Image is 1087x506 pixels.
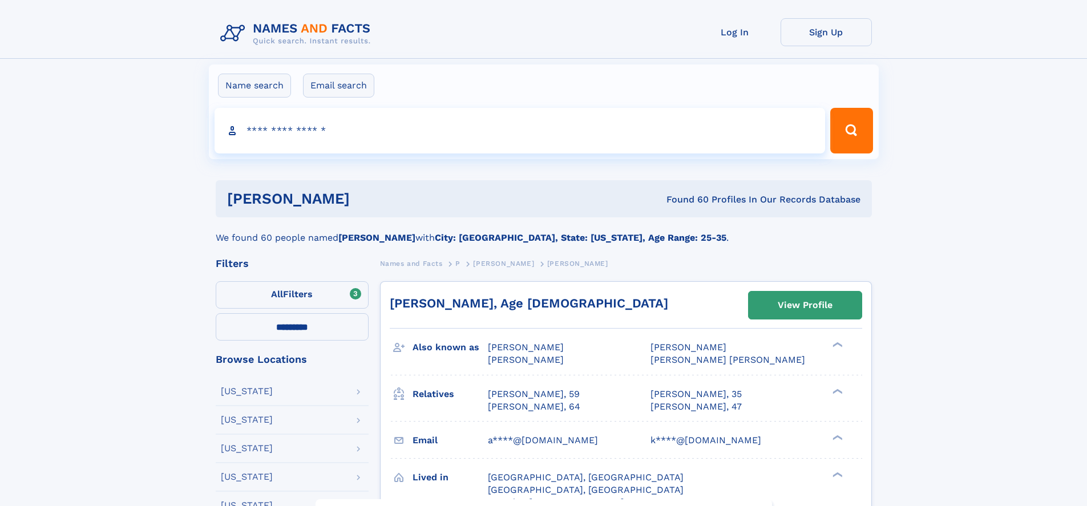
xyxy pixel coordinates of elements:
[830,341,843,349] div: ❯
[650,354,805,365] span: [PERSON_NAME] [PERSON_NAME]
[650,388,742,400] a: [PERSON_NAME], 35
[488,388,580,400] a: [PERSON_NAME], 59
[473,256,534,270] a: [PERSON_NAME]
[473,260,534,268] span: [PERSON_NAME]
[435,232,726,243] b: City: [GEOGRAPHIC_DATA], State: [US_STATE], Age Range: 25-35
[216,281,369,309] label: Filters
[303,74,374,98] label: Email search
[413,384,488,404] h3: Relatives
[455,260,460,268] span: P
[227,192,508,206] h1: [PERSON_NAME]
[390,296,668,310] a: [PERSON_NAME], Age [DEMOGRAPHIC_DATA]
[488,484,684,495] span: [GEOGRAPHIC_DATA], [GEOGRAPHIC_DATA]
[215,108,826,153] input: search input
[221,444,273,453] div: [US_STATE]
[749,292,862,319] a: View Profile
[216,18,380,49] img: Logo Names and Facts
[413,468,488,487] h3: Lived in
[830,387,843,395] div: ❯
[216,354,369,365] div: Browse Locations
[488,354,564,365] span: [PERSON_NAME]
[413,431,488,450] h3: Email
[380,256,443,270] a: Names and Facts
[338,232,415,243] b: [PERSON_NAME]
[778,292,833,318] div: View Profile
[216,258,369,269] div: Filters
[221,415,273,424] div: [US_STATE]
[216,217,872,245] div: We found 60 people named with .
[781,18,872,46] a: Sign Up
[455,256,460,270] a: P
[271,289,283,299] span: All
[218,74,291,98] label: Name search
[221,472,273,481] div: [US_STATE]
[830,108,872,153] button: Search Button
[488,342,564,353] span: [PERSON_NAME]
[547,260,608,268] span: [PERSON_NAME]
[650,342,726,353] span: [PERSON_NAME]
[830,471,843,478] div: ❯
[488,472,684,483] span: [GEOGRAPHIC_DATA], [GEOGRAPHIC_DATA]
[689,18,781,46] a: Log In
[650,400,742,413] a: [PERSON_NAME], 47
[508,193,860,206] div: Found 60 Profiles In Our Records Database
[830,434,843,441] div: ❯
[488,400,580,413] a: [PERSON_NAME], 64
[413,338,488,357] h3: Also known as
[221,387,273,396] div: [US_STATE]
